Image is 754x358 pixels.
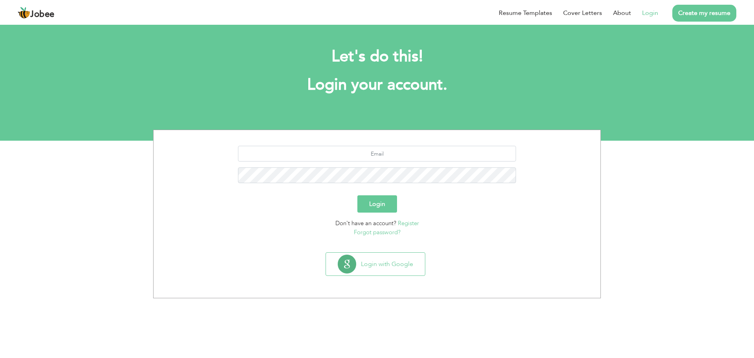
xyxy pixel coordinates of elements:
img: jobee.io [18,7,30,19]
a: About [613,8,631,18]
button: Login [357,195,397,213]
input: Email [238,146,516,162]
a: Forgot password? [354,228,401,236]
span: Jobee [30,10,55,19]
h2: Let's do this! [165,46,589,67]
a: Cover Letters [563,8,602,18]
a: Register [398,219,419,227]
a: Resume Templates [499,8,552,18]
a: Login [642,8,658,18]
a: Create my resume [672,5,736,22]
button: Login with Google [326,253,425,275]
h1: Login your account. [165,75,589,95]
a: Jobee [18,7,55,19]
span: Don't have an account? [335,219,396,227]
